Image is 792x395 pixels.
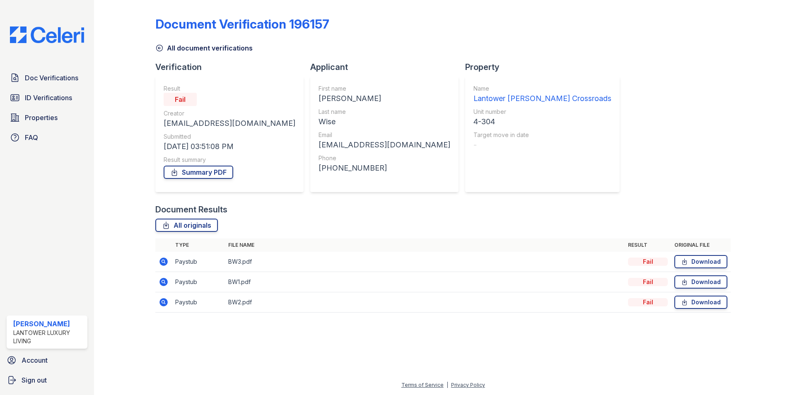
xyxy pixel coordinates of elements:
a: Download [674,296,727,309]
td: Paystub [172,272,225,292]
div: - [473,139,611,151]
div: Property [465,61,626,73]
div: [PHONE_NUMBER] [319,162,450,174]
a: FAQ [7,129,87,146]
div: Submitted [164,132,295,141]
td: Paystub [172,292,225,313]
span: ID Verifications [25,93,72,103]
div: First name [319,84,450,93]
a: All originals [155,219,218,232]
div: [PERSON_NAME] [319,93,450,104]
img: CE_Logo_Blue-a8612792a0a2168367f1c8372b55b34899dd931a85d93a1a3d3e32e68fde9ad4.png [3,26,91,43]
div: Wise [319,116,450,128]
div: Creator [164,109,295,118]
div: [PERSON_NAME] [13,319,84,329]
div: | [447,382,448,388]
div: Applicant [310,61,465,73]
div: Document Results [155,204,227,215]
div: 4-304 [473,116,611,128]
div: [EMAIL_ADDRESS][DOMAIN_NAME] [319,139,450,151]
span: Account [22,355,48,365]
th: Type [172,238,225,252]
div: Document Verification 196157 [155,17,329,31]
div: Email [319,131,450,139]
div: Phone [319,154,450,162]
div: [DATE] 03:51:08 PM [164,141,295,152]
a: Summary PDF [164,166,233,179]
div: Target move in date [473,131,611,139]
div: Result summary [164,156,295,164]
a: ID Verifications [7,89,87,106]
a: Terms of Service [401,382,444,388]
div: Fail [628,278,668,286]
a: Privacy Policy [451,382,485,388]
span: Properties [25,113,58,123]
a: Properties [7,109,87,126]
span: Doc Verifications [25,73,78,83]
div: Fail [628,258,668,266]
div: Result [164,84,295,93]
a: Doc Verifications [7,70,87,86]
div: Lantower [PERSON_NAME] Crossroads [473,93,611,104]
a: Sign out [3,372,91,388]
div: Fail [164,93,197,106]
a: Download [674,275,727,289]
a: Name Lantower [PERSON_NAME] Crossroads [473,84,611,104]
div: Lantower Luxury Living [13,329,84,345]
div: Unit number [473,108,611,116]
th: File name [225,238,625,252]
div: Verification [155,61,310,73]
div: Name [473,84,611,93]
a: Account [3,352,91,369]
td: BW1.pdf [225,272,625,292]
span: Sign out [22,375,47,385]
a: All document verifications [155,43,253,53]
th: Original file [671,238,731,252]
th: Result [625,238,671,252]
td: BW2.pdf [225,292,625,313]
td: BW3.pdf [225,252,625,272]
div: Fail [628,298,668,306]
a: Download [674,255,727,268]
div: [EMAIL_ADDRESS][DOMAIN_NAME] [164,118,295,129]
div: Last name [319,108,450,116]
span: FAQ [25,132,38,142]
td: Paystub [172,252,225,272]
